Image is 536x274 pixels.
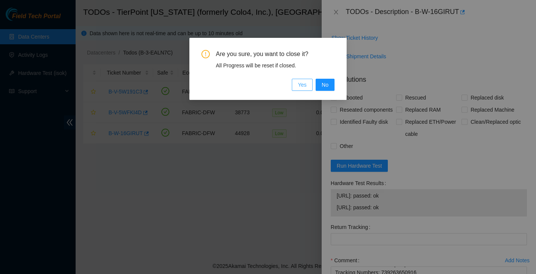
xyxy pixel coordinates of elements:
[316,79,335,91] button: No
[216,50,335,58] span: Are you sure, you want to close it?
[292,79,313,91] button: Yes
[216,61,335,70] div: All Progress will be reset if closed.
[298,81,307,89] span: Yes
[322,81,328,89] span: No
[201,50,210,58] span: exclamation-circle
